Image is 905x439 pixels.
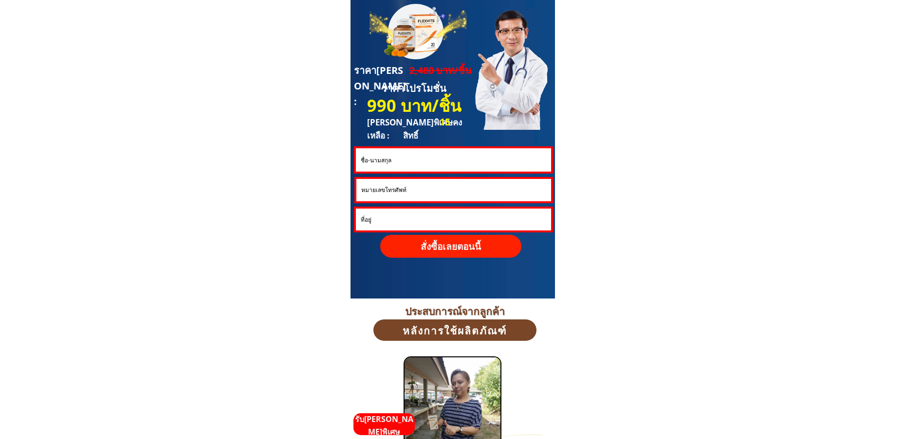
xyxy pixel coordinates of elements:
[356,303,554,317] h3: ประสบการณ์จากลูกค้า
[379,322,531,338] h3: หลังการใช้ผลิตภัณฑ์
[380,235,521,258] p: สั่งซื้อเลยตอนนี้
[440,114,459,130] h3: 15
[367,92,465,119] h3: 990 บาท/ชิ้น
[354,63,409,109] h3: ราคา[PERSON_NAME] :
[382,81,455,96] h3: ราคาโปรโมชั่น
[353,413,415,438] p: รับ[PERSON_NAME]พิเศษ
[359,179,549,201] input: หมายเลขโทรศัพท์
[367,116,475,142] h3: [PERSON_NAME]พิเศษคงเหลือ : สิทธิ์
[358,148,548,172] input: ชื่อ-นามสกุล
[358,209,549,230] input: ที่อยู่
